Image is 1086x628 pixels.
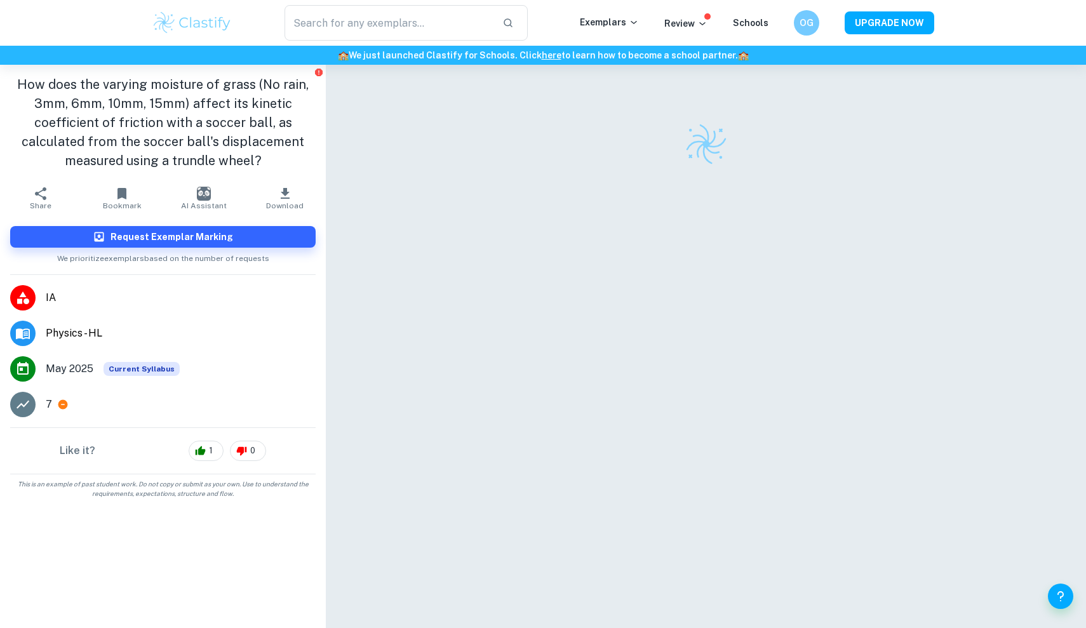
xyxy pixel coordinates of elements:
[111,230,233,244] h6: Request Exemplar Marking
[542,50,561,60] a: here
[245,180,326,216] button: Download
[314,67,323,77] button: Report issue
[285,5,492,41] input: Search for any exemplars...
[57,248,269,264] span: We prioritize exemplars based on the number of requests
[181,201,227,210] span: AI Assistant
[103,201,142,210] span: Bookmark
[580,15,639,29] p: Exemplars
[81,180,163,216] button: Bookmark
[5,479,321,498] span: This is an example of past student work. Do not copy or submit as your own. Use to understand the...
[1048,584,1073,609] button: Help and Feedback
[684,122,728,166] img: Clastify logo
[46,361,93,377] span: May 2025
[794,10,819,36] button: OG
[338,50,349,60] span: 🏫
[733,18,768,28] a: Schools
[60,443,95,458] h6: Like it?
[30,201,51,210] span: Share
[243,444,262,457] span: 0
[163,180,245,216] button: AI Assistant
[266,201,304,210] span: Download
[10,75,316,170] h1: How does the varying moisture of grass (No rain, 3mm, 6mm, 10mm, 15mm) affect its kinetic coeffic...
[46,326,316,341] span: Physics - HL
[664,17,707,30] p: Review
[230,441,266,461] div: 0
[46,397,52,412] p: 7
[800,16,814,30] h6: OG
[197,187,211,201] img: AI Assistant
[104,362,180,376] span: Current Syllabus
[202,444,220,457] span: 1
[104,362,180,376] div: This exemplar is based on the current syllabus. Feel free to refer to it for inspiration/ideas wh...
[10,226,316,248] button: Request Exemplar Marking
[152,10,232,36] img: Clastify logo
[845,11,934,34] button: UPGRADE NOW
[46,290,316,305] span: IA
[738,50,749,60] span: 🏫
[3,48,1083,62] h6: We just launched Clastify for Schools. Click to learn how to become a school partner.
[189,441,224,461] div: 1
